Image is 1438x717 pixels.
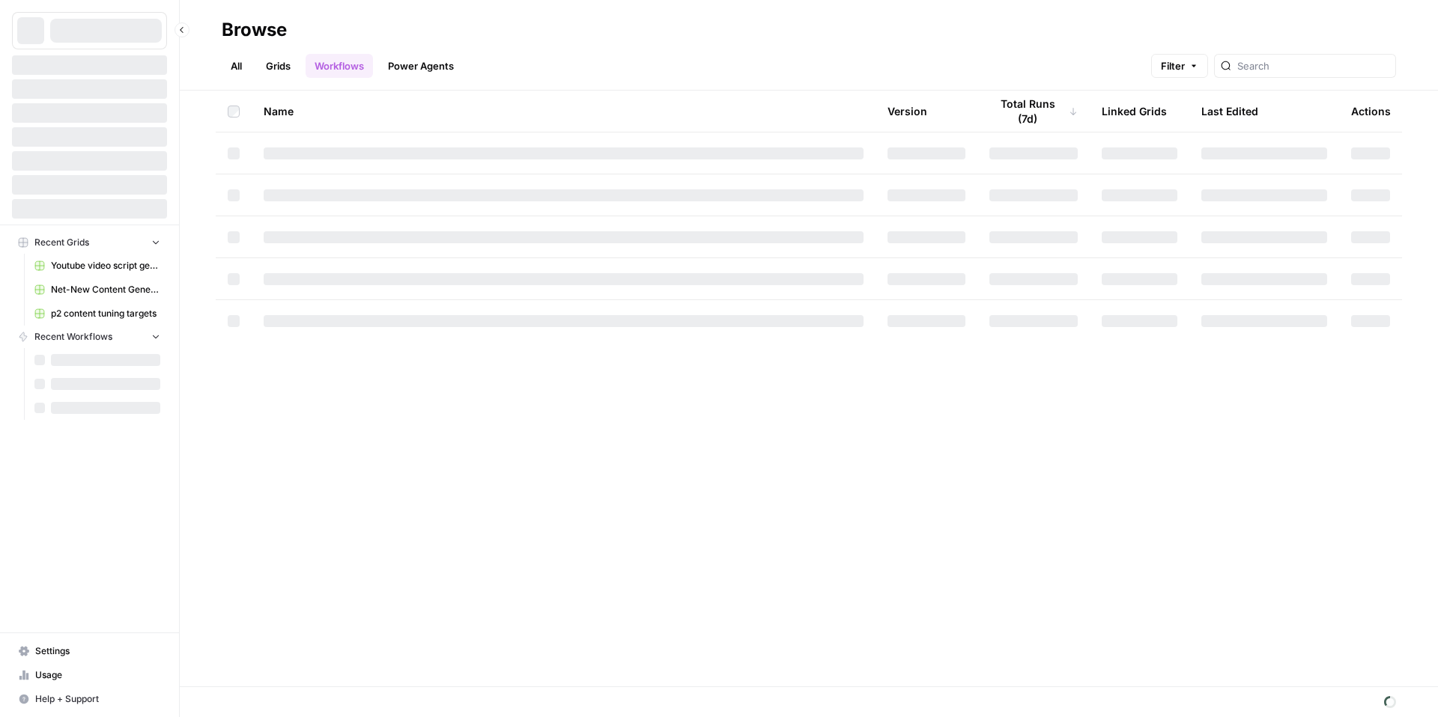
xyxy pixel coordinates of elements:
span: Settings [35,644,160,658]
a: Power Agents [379,54,463,78]
div: Actions [1351,91,1391,132]
a: Youtube video script generator [28,254,167,278]
a: p2 content tuning targets [28,302,167,326]
span: Usage [35,668,160,682]
a: Settings [12,639,167,663]
div: Last Edited [1201,91,1258,132]
button: Help + Support [12,687,167,711]
div: Version [888,91,927,132]
button: Filter [1151,54,1208,78]
a: Grids [257,54,300,78]
span: Net-New Content Generator - Grid Template [51,283,160,296]
div: Name [264,91,864,132]
button: Recent Grids [12,231,167,254]
span: Filter [1161,58,1185,73]
a: Workflows [306,54,373,78]
div: Linked Grids [1102,91,1167,132]
a: Usage [12,663,167,687]
div: Browse [222,18,287,42]
span: Recent Grids [34,236,89,249]
div: Total Runs (7d) [989,91,1078,132]
button: Recent Workflows [12,326,167,348]
span: p2 content tuning targets [51,307,160,320]
span: Help + Support [35,692,160,706]
span: Recent Workflows [34,330,112,344]
input: Search [1237,58,1389,73]
a: Net-New Content Generator - Grid Template [28,278,167,302]
a: All [222,54,251,78]
span: Youtube video script generator [51,259,160,272]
